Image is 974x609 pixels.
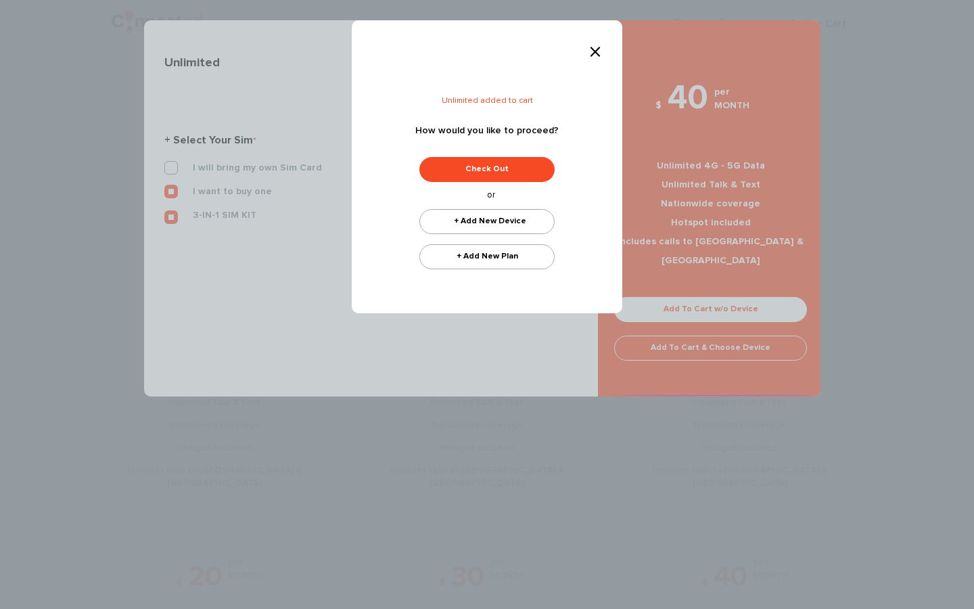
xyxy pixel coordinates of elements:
[382,97,592,106] h6: Unlimited added to cart
[816,452,974,609] iframe: Chat Widget
[588,39,602,66] span: ×
[419,157,555,182] a: Check Out
[382,126,592,136] h5: How would you like to proceed?
[419,209,555,234] a: + Add New Device
[419,244,555,269] a: + Add New Plan
[582,32,609,73] button: Close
